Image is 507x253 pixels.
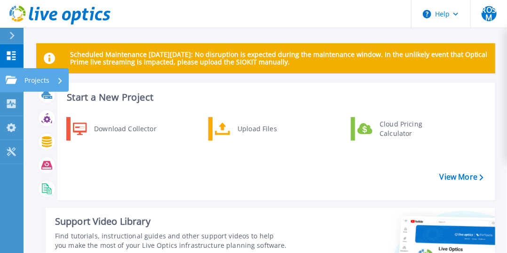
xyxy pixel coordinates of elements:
div: Upload Files [233,119,302,138]
div: Download Collector [89,119,160,138]
div: Cloud Pricing Calculator [375,119,444,138]
a: View More [440,173,483,182]
a: Upload Files [208,117,305,141]
span: ROSM [482,6,497,21]
div: Find tutorials, instructional guides and other support videos to help you make the most of your L... [55,231,287,250]
p: Projects [24,68,49,93]
a: Download Collector [66,117,163,141]
a: Cloud Pricing Calculator [351,117,447,141]
h3: Start a New Project [67,92,483,103]
div: Support Video Library [55,215,287,228]
p: Scheduled Maintenance [DATE][DATE]: No disruption is expected during the maintenance window. In t... [70,51,488,66]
